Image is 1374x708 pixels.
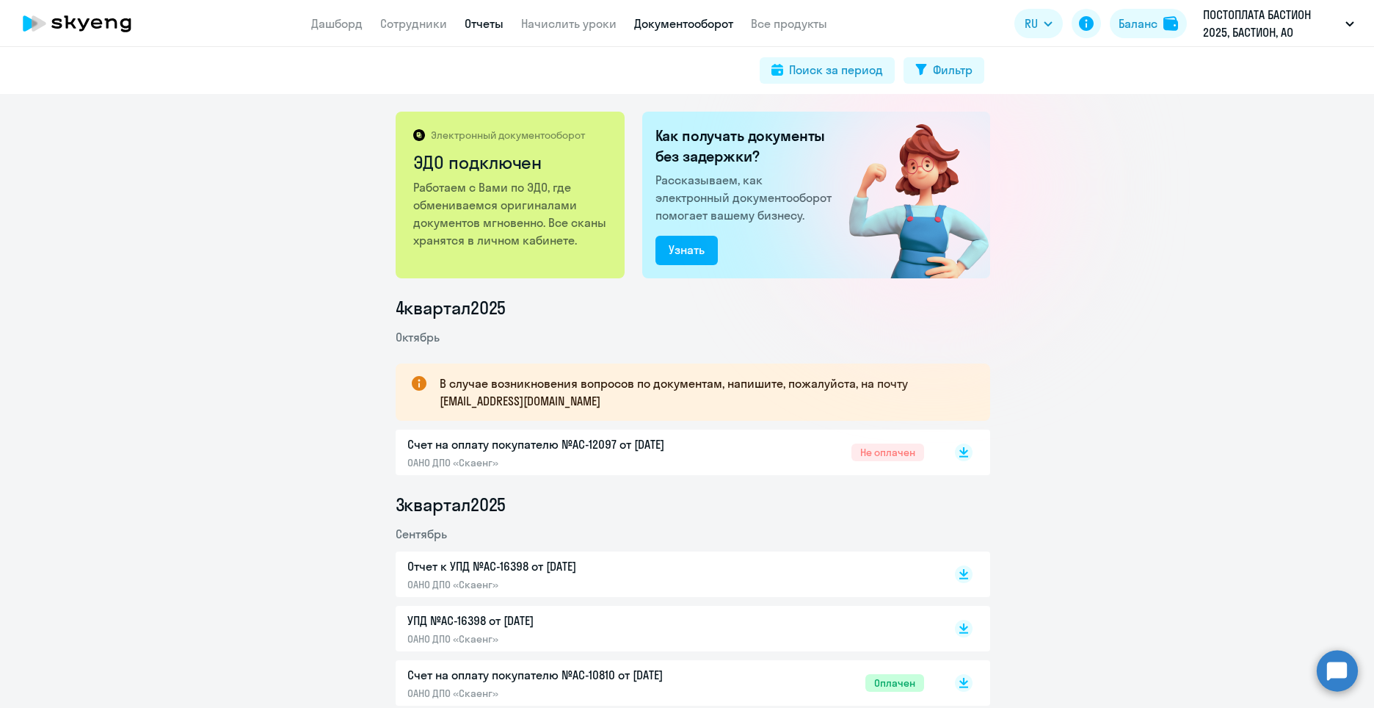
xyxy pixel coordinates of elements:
[407,612,716,629] p: УПД №AC-16398 от [DATE]
[407,632,716,646] p: ОАНО ДПО «Скаенг»
[396,493,990,516] li: 3 квартал 2025
[521,16,617,31] a: Начислить уроки
[760,57,895,84] button: Поиск за период
[751,16,827,31] a: Все продукты
[1196,6,1362,41] button: ПОСТОПЛАТА БАСТИОН 2025, БАСТИОН, АО
[904,57,984,84] button: Фильтр
[669,241,705,259] div: Узнать
[380,16,447,31] a: Сотрудники
[407,436,924,469] a: Счет на оплату покупателю №AC-12097 от [DATE]ОАНО ДПО «Скаенг»Не оплачен
[825,112,990,278] img: connected
[431,129,585,142] p: Электронный документооборот
[396,330,440,344] span: Октябрь
[1203,6,1340,41] p: ПОСТОПЛАТА БАСТИОН 2025, БАСТИОН, АО
[1025,15,1038,32] span: RU
[396,296,990,319] li: 4 квартал 2025
[396,527,447,541] span: Сентябрь
[440,375,964,410] p: В случае возникновения вопросов по документам, напишите, пожалуйста, на почту [EMAIL_ADDRESS][DOM...
[789,61,883,79] div: Поиск за период
[1110,9,1187,38] button: Балансbalance
[655,236,718,265] button: Узнать
[1119,15,1157,32] div: Баланс
[407,456,716,469] p: ОАНО ДПО «Скаенг»
[1014,9,1063,38] button: RU
[407,578,716,591] p: ОАНО ДПО «Скаенг»
[311,16,363,31] a: Дашборд
[413,151,609,174] h2: ЭДО подключен
[655,126,837,167] h2: Как получать документы без задержки?
[407,436,716,453] p: Счет на оплату покупателю №AC-12097 от [DATE]
[465,16,504,31] a: Отчеты
[933,61,973,79] div: Фильтр
[407,557,716,575] p: Отчет к УПД №AC-16398 от [DATE]
[851,444,924,461] span: Не оплачен
[407,666,924,700] a: Счет на оплату покупателю №AC-10810 от [DATE]ОАНО ДПО «Скаенг»Оплачен
[407,612,924,646] a: УПД №AC-16398 от [DATE]ОАНО ДПО «Скаенг»
[865,674,924,692] span: Оплачен
[407,557,924,591] a: Отчет к УПД №AC-16398 от [DATE]ОАНО ДПО «Скаенг»
[655,171,837,224] p: Рассказываем, как электронный документооборот помогает вашему бизнесу.
[634,16,733,31] a: Документооборот
[407,687,716,700] p: ОАНО ДПО «Скаенг»
[413,178,609,249] p: Работаем с Вами по ЭДО, где обмениваемся оригиналами документов мгновенно. Все сканы хранятся в л...
[407,666,716,684] p: Счет на оплату покупателю №AC-10810 от [DATE]
[1163,16,1178,31] img: balance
